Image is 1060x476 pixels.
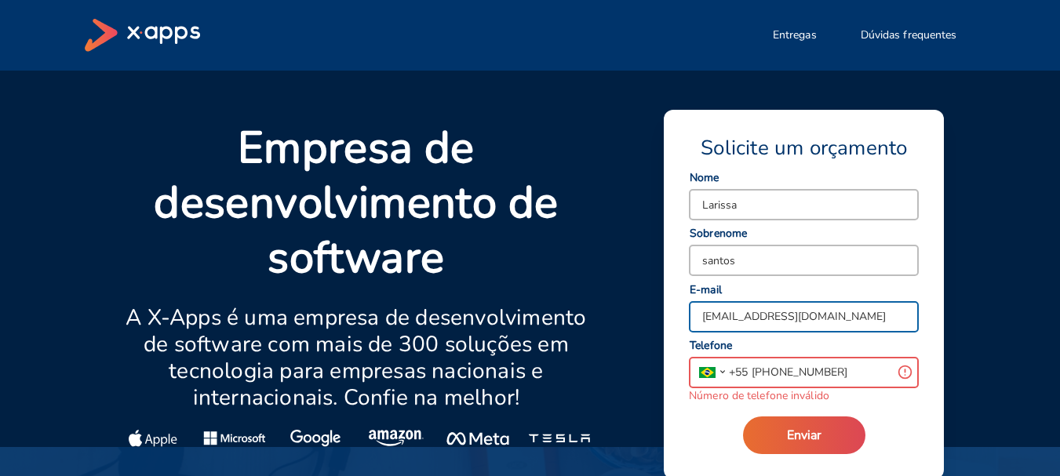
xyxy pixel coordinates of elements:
[122,121,591,285] p: Empresa de desenvolvimento de software
[690,190,918,220] input: Seu nome
[690,302,918,332] input: Seu melhor e-mail
[690,245,918,275] input: Seu sobrenome
[754,20,836,51] button: Entregas
[528,430,590,447] img: Tesla
[701,135,907,162] span: Solicite um orçamento
[369,430,425,447] img: Amazon
[748,358,892,387] input: 99 99999 9999
[203,430,265,447] img: Microsoft
[729,364,748,380] span: + 55
[743,416,865,454] button: Enviar
[122,304,591,411] p: A X-Apps é uma empresa de desenvolvimento de software com mais de 300 soluções em tecnologia para...
[290,430,341,447] img: Google
[129,430,177,447] img: Apple
[773,27,817,43] span: Entregas
[446,430,508,447] img: Meta
[842,20,976,51] button: Dúvidas frequentes
[787,427,821,444] span: Enviar
[861,27,957,43] span: Dúvidas frequentes
[689,388,919,404] span: Número de telefone inválido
